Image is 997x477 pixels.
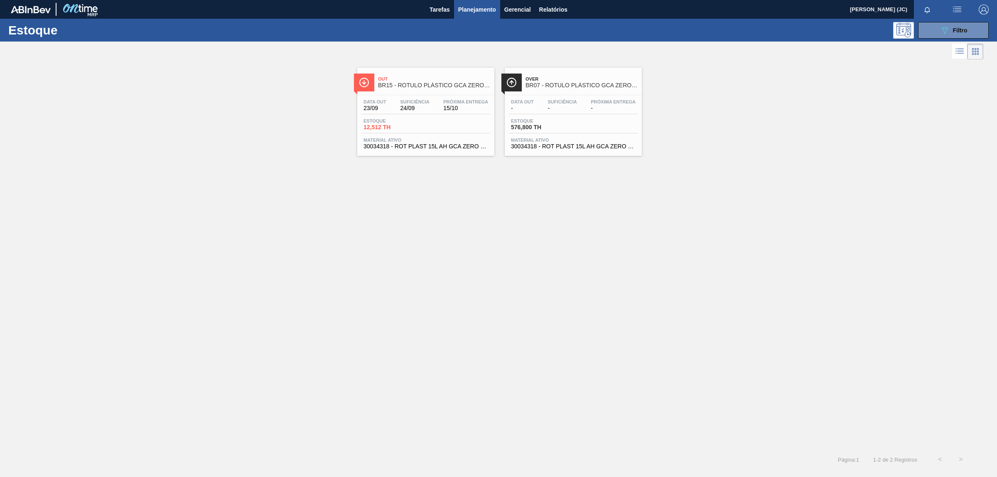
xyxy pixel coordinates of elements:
[351,61,498,156] a: ÍconeOutBR15 - RÓTULO PLÁSTICO GCA ZERO 1,5L AHData out23/09Suficiência24/09Próxima Entrega15/10E...
[950,449,971,470] button: >
[359,77,369,88] img: Ícone
[443,105,488,111] span: 15/10
[979,5,989,15] img: Logout
[548,99,577,104] span: Suficiência
[838,457,859,463] span: Página : 1
[498,61,646,156] a: ÍconeOverBR07 - RÓTULO PLÁSTICO GCA ZERO 1,5L AHData out-Suficiência-Próxima Entrega-Estoque576,8...
[400,99,429,104] span: Suficiência
[893,22,914,39] div: Pogramando: nenhum usuário selecionado
[591,105,636,111] span: -
[430,5,450,15] span: Tarefas
[953,27,968,34] span: Filtro
[458,5,496,15] span: Planejamento
[511,143,636,150] span: 30034318 - ROT PLAST 15L AH GCA ZERO S CL NIV25
[511,118,569,123] span: Estoque
[511,138,636,143] span: Material ativo
[952,44,968,59] div: Visão em Lista
[363,118,422,123] span: Estoque
[8,25,137,35] h1: Estoque
[930,449,950,470] button: <
[443,99,488,104] span: Próxima Entrega
[11,6,51,13] img: TNhmsLtSVTkK8tSr43FrP2fwEKptu5GPRR3wAAAABJRU5ErkJggg==
[378,76,490,81] span: Out
[539,5,567,15] span: Relatórios
[363,99,386,104] span: Data out
[548,105,577,111] span: -
[526,76,638,81] span: Over
[506,77,517,88] img: Ícone
[511,124,569,130] span: 576,800 TH
[504,5,531,15] span: Gerencial
[526,82,638,89] span: BR07 - RÓTULO PLÁSTICO GCA ZERO 1,5L AH
[511,105,534,111] span: -
[363,124,422,130] span: 12,512 TH
[363,138,488,143] span: Material ativo
[363,143,488,150] span: 30034318 - ROT PLAST 15L AH GCA ZERO S CL NIV25
[872,457,917,463] span: 1 - 2 de 2 Registros
[591,99,636,104] span: Próxima Entrega
[968,44,983,59] div: Visão em Cards
[400,105,429,111] span: 24/09
[918,22,989,39] button: Filtro
[952,5,962,15] img: userActions
[378,82,490,89] span: BR15 - RÓTULO PLÁSTICO GCA ZERO 1,5L AH
[914,4,941,15] button: Notificações
[511,99,534,104] span: Data out
[363,105,386,111] span: 23/09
